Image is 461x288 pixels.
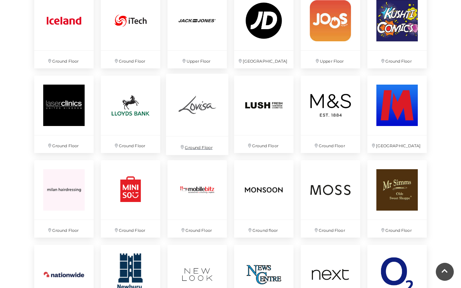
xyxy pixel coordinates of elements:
[97,72,164,157] a: Ground Floor
[234,135,294,153] p: Ground Floor
[167,220,227,238] p: Ground Floor
[297,72,364,157] a: Ground Floor
[31,72,97,157] a: Laser Clinic Ground Floor
[34,76,94,135] img: Laser Clinic
[34,51,94,68] p: Ground Floor
[166,136,228,155] p: Ground Floor
[364,157,430,241] a: Ground Floor
[367,135,427,153] p: [GEOGRAPHIC_DATA]
[364,72,430,157] a: [GEOGRAPHIC_DATA]
[367,51,427,68] p: Ground Floor
[34,135,94,153] p: Ground Floor
[164,157,230,241] a: Ground Floor
[167,51,227,68] p: Upper Floor
[367,220,427,238] p: Ground Floor
[31,157,97,241] a: Ground Floor
[230,72,297,157] a: Ground Floor
[101,220,160,238] p: Ground Floor
[234,220,294,238] p: Ground floor
[301,51,360,68] p: Upper Floor
[101,135,160,153] p: Ground Floor
[301,135,360,153] p: Ground Floor
[34,220,94,238] p: Ground Floor
[162,70,232,159] a: Ground Floor
[101,51,160,68] p: Ground Floor
[234,51,294,68] p: [GEOGRAPHIC_DATA]
[297,157,364,241] a: Ground Floor
[97,157,164,241] a: Ground Floor
[301,220,360,238] p: Ground Floor
[230,157,297,241] a: Ground floor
